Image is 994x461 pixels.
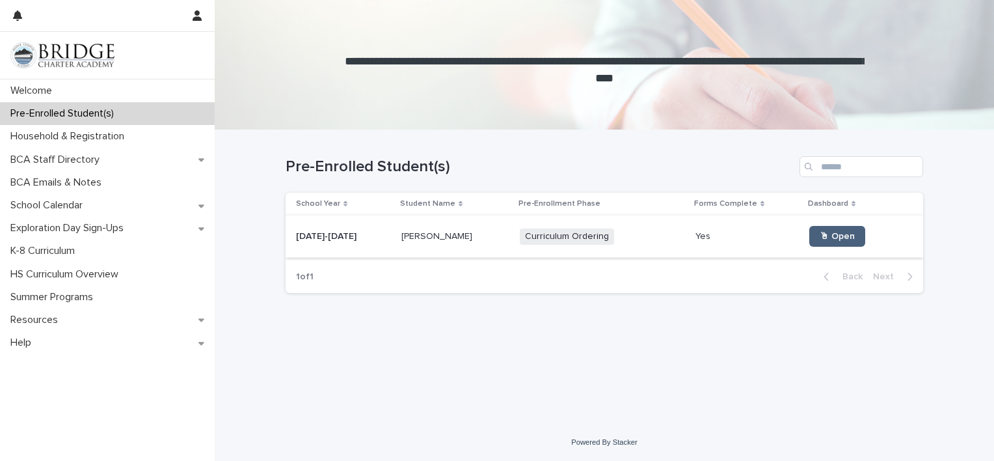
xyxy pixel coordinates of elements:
h1: Pre-Enrolled Student(s) [286,158,794,176]
p: School Year [296,197,340,211]
tr: [DATE]-[DATE][DATE]-[DATE] [PERSON_NAME][PERSON_NAME] Curriculum OrderingYesYes 🖱 Open [286,216,923,258]
p: [DATE]-[DATE] [296,229,359,242]
p: HS Curriculum Overview [5,268,129,281]
input: Search [799,156,923,177]
button: Back [813,271,868,283]
p: BCA Emails & Notes [5,176,112,189]
p: [PERSON_NAME] [401,229,475,242]
span: Back [835,272,863,281]
p: Pre-Enrolled Student(s) [5,107,124,120]
p: Summer Programs [5,291,103,303]
p: Dashboard [808,197,848,211]
p: 1 of 1 [286,261,324,293]
p: Forms Complete [694,197,757,211]
a: Powered By Stacker [571,438,637,446]
p: Pre-Enrollment Phase [518,197,600,211]
a: 🖱 Open [809,226,865,247]
p: BCA Staff Directory [5,154,110,166]
span: 🖱 Open [820,232,855,241]
p: Yes [695,229,713,242]
p: Welcome [5,85,62,97]
button: Next [868,271,923,283]
p: Household & Registration [5,130,135,143]
img: V1C1m3IdTEidaUdm9Hs0 [10,42,114,68]
span: Curriculum Ordering [520,229,614,245]
p: Student Name [400,197,455,211]
p: Resources [5,314,68,326]
p: K-8 Curriculum [5,245,85,257]
p: Exploration Day Sign-Ups [5,222,134,234]
span: Next [873,272,902,281]
p: Help [5,337,42,349]
p: School Calendar [5,199,93,212]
